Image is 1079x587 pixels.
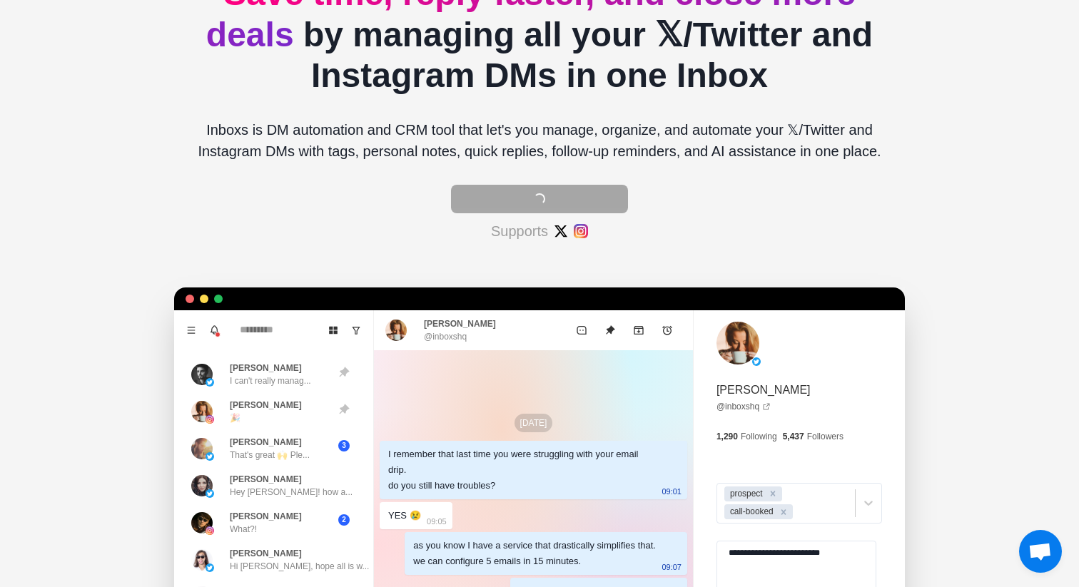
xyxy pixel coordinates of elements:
[653,316,682,344] button: Add reminder
[515,414,553,432] p: [DATE]
[554,224,568,238] img: #
[191,549,213,571] img: picture
[807,430,844,443] p: Followers
[716,322,759,364] img: picture
[427,514,447,529] p: 09:05
[776,504,791,519] div: Remove call-booked
[206,563,214,572] img: picture
[191,401,213,422] img: picture
[206,452,214,461] img: picture
[230,510,302,523] p: [PERSON_NAME]
[206,378,214,387] img: picture
[424,317,496,330] p: [PERSON_NAME]
[230,473,302,486] p: [PERSON_NAME]
[424,330,467,343] p: @inboxshq
[191,512,213,534] img: picture
[230,412,240,424] p: 🎉
[413,538,656,569] div: as you know I have a service that drastically simplifies that. we can configure 5 emails in 15 mi...
[596,316,624,344] button: Unpin
[726,486,765,501] div: prospect
[716,400,771,413] a: @inboxshq
[752,357,761,366] img: picture
[230,399,302,412] p: [PERSON_NAME]
[206,526,214,535] img: picture
[191,475,213,496] img: picture
[624,316,653,344] button: Archive
[186,119,893,162] p: Inboxs is DM automation and CRM tool that let's you manage, organize, and automate your 𝕏/Twitter...
[385,320,407,341] img: picture
[388,446,656,494] div: I remember that last time you were struggling with your email drip. do you still have troubles?
[230,436,302,449] p: [PERSON_NAME]
[567,316,596,344] button: Mark as unread
[230,560,369,573] p: Hi [PERSON_NAME], hope all is w...
[662,559,682,575] p: 09:07
[338,514,350,526] span: 2
[716,382,811,399] p: [PERSON_NAME]
[574,224,588,238] img: #
[345,319,368,342] button: Show unread conversations
[206,489,214,498] img: picture
[662,484,682,499] p: 09:01
[783,430,804,443] p: 5,437
[230,449,310,461] p: That's great 🙌 Ple...
[1019,530,1062,573] a: Open chat
[338,440,350,451] span: 3
[191,364,213,385] img: picture
[203,319,226,342] button: Notifications
[230,362,302,374] p: [PERSON_NAME]
[765,486,781,501] div: Remove prospect
[191,438,213,459] img: picture
[230,547,302,560] p: [PERSON_NAME]
[180,319,203,342] button: Menu
[388,508,421,524] div: YES 😢
[716,430,738,443] p: 1,290
[726,504,776,519] div: call-booked
[322,319,345,342] button: Board View
[491,220,548,242] p: Supports
[230,486,353,499] p: Hey [PERSON_NAME]! how a...
[206,415,214,424] img: picture
[230,374,311,387] p: I can't really manag...
[230,523,257,536] p: What?!
[741,430,777,443] p: Following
